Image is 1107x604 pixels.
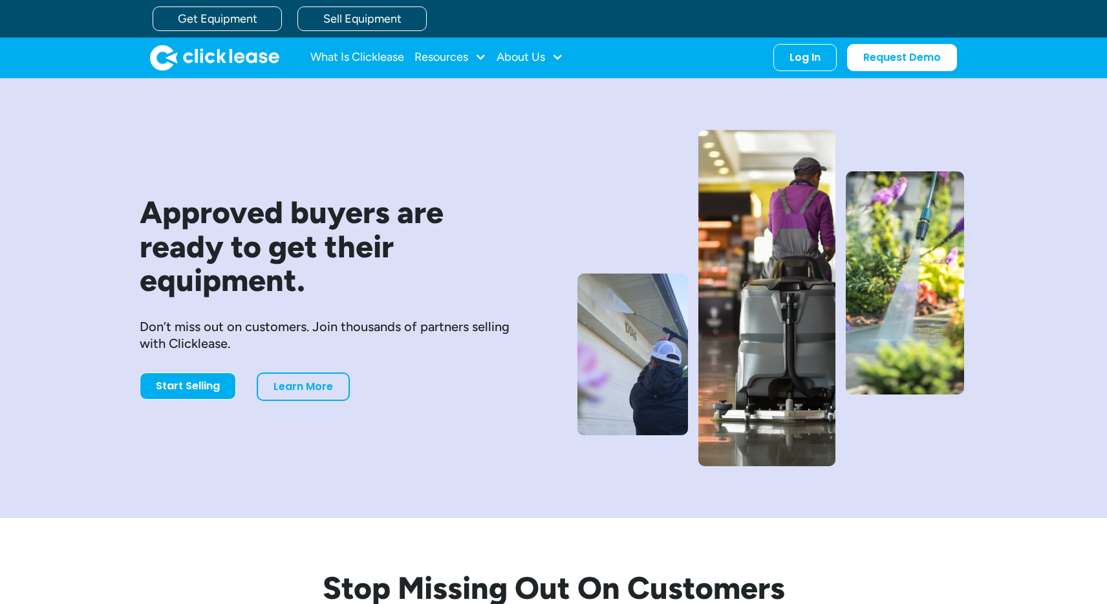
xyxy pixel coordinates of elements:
[153,6,282,31] a: Get Equipment
[150,45,279,70] img: Clicklease logo
[257,372,350,401] a: Learn More
[790,51,821,64] div: Log In
[310,45,404,70] a: What Is Clicklease
[140,372,236,400] a: Start Selling
[140,318,533,352] div: Don’t miss out on customers. Join thousands of partners selling with Clicklease.
[414,45,486,70] div: Resources
[497,45,563,70] div: About Us
[150,45,279,70] a: home
[847,44,957,71] a: Request Demo
[297,6,427,31] a: Sell Equipment
[140,195,533,297] h1: Approved buyers are ready to get their equipment.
